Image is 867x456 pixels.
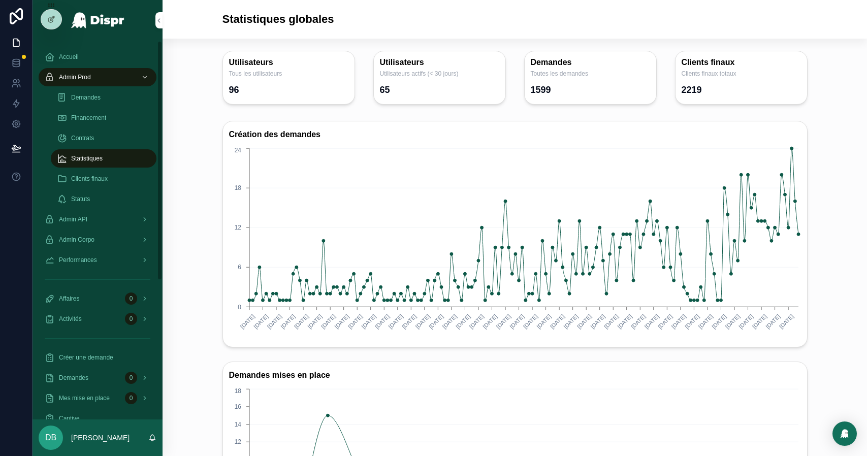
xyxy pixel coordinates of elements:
text: [DATE] [428,313,444,330]
text: [DATE] [630,313,647,330]
text: [DATE] [616,313,633,330]
h3: Clients finaux [682,57,801,68]
div: 65 [380,82,390,98]
text: [DATE] [670,313,687,330]
a: Activités0 [39,310,156,328]
span: Performances [59,256,97,264]
div: Open Intercom Messenger [832,421,857,446]
span: Financement [71,114,106,122]
text: [DATE] [333,313,350,330]
div: 1599 [531,82,551,98]
a: Demandes [51,88,156,107]
text: [DATE] [455,313,471,330]
text: [DATE] [306,313,323,330]
span: Accueil [59,53,79,61]
tspan: 16 [234,403,241,410]
tspan: 0 [238,304,241,311]
text: [DATE] [481,313,498,330]
span: Statistiques [71,154,103,162]
text: [DATE] [414,313,431,330]
text: [DATE] [684,313,700,330]
text: [DATE] [508,313,525,330]
text: [DATE] [562,313,579,330]
text: [DATE] [589,313,606,330]
tspan: 12 [234,224,241,231]
text: [DATE] [535,313,552,330]
span: Clients finaux totaux [682,70,801,78]
tspan: 12 [234,438,241,445]
span: Utilisateurs actifs (< 30 jours) [380,70,499,78]
img: App logo [71,12,125,28]
span: Activités [59,315,82,323]
text: [DATE] [764,313,781,330]
tspan: 18 [234,387,241,395]
tspan: 6 [238,264,241,271]
text: [DATE] [711,313,727,330]
text: [DATE] [737,313,754,330]
text: [DATE] [603,313,620,330]
a: Clients finaux [51,170,156,188]
a: Contrats [51,129,156,147]
h1: Statistiques globales [222,12,334,26]
a: Créer une demande [39,348,156,367]
h3: Utilisateurs [229,57,348,68]
span: Captive [59,414,80,422]
a: Captive [39,409,156,428]
text: [DATE] [252,313,269,330]
text: [DATE] [293,313,309,330]
a: Statuts [51,190,156,208]
a: Financement [51,109,156,127]
text: [DATE] [468,313,485,330]
tspan: 24 [234,147,241,154]
a: Mes mise en place0 [39,389,156,407]
div: 0 [125,392,137,404]
span: Tous les utilisateurs [229,70,348,78]
span: Demandes [71,93,101,102]
text: [DATE] [239,313,255,330]
div: 0 [125,372,137,384]
text: [DATE] [346,313,363,330]
text: [DATE] [279,313,296,330]
a: Demandes0 [39,369,156,387]
text: [DATE] [387,313,404,330]
span: Affaires [59,295,79,303]
text: [DATE] [401,313,418,330]
text: [DATE] [319,313,336,330]
a: Performances [39,251,156,269]
text: [DATE] [724,313,741,330]
span: Statuts [71,195,90,203]
div: 0 [125,313,137,325]
a: Statistiques [51,149,156,168]
h3: Création des demandes [229,127,801,142]
div: 0 [125,292,137,305]
div: chart [229,146,801,341]
span: Toutes les demandes [531,70,650,78]
text: [DATE] [266,313,282,330]
span: Créer une demande [59,353,113,362]
div: 96 [229,82,239,98]
div: 2219 [682,82,702,98]
text: [DATE] [441,313,458,330]
p: [PERSON_NAME] [71,433,130,443]
text: [DATE] [751,313,767,330]
a: Admin API [39,210,156,229]
text: [DATE] [657,313,673,330]
text: [DATE] [549,313,565,330]
text: [DATE] [778,313,794,330]
text: [DATE] [575,313,592,330]
span: Admin API [59,215,87,223]
a: Admin Corpo [39,231,156,249]
text: [DATE] [697,313,714,330]
tspan: 14 [234,421,241,428]
span: Admin Prod [59,73,91,81]
a: Accueil [39,48,156,66]
span: Mes mise en place [59,394,110,402]
h3: Utilisateurs [380,57,499,68]
text: [DATE] [495,313,511,330]
span: Contrats [71,134,94,142]
h3: Demandes [531,57,650,68]
div: scrollable content [33,41,163,419]
span: Demandes [59,374,88,382]
h3: Demandes mises en place [229,368,801,382]
span: Clients finaux [71,175,108,183]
